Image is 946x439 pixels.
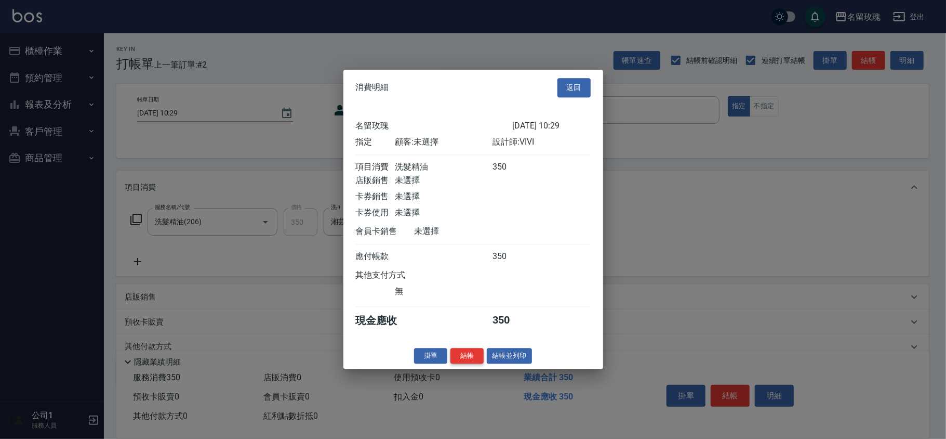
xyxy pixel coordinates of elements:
div: 未選擇 [395,208,492,218]
div: 未選擇 [395,175,492,186]
div: 名留玫瑰 [356,121,512,132]
div: 350 [492,251,531,262]
div: 350 [492,162,531,173]
button: 結帳 [450,348,484,364]
div: 卡券銷售 [356,191,395,202]
div: 顧客: 未選擇 [395,137,492,148]
div: 會員卡銷售 [356,226,415,237]
div: 項目消費 [356,162,395,173]
div: 其他支付方式 [356,270,434,281]
div: [DATE] 10:29 [512,121,591,132]
div: 店販銷售 [356,175,395,186]
span: 消費明細 [356,83,389,93]
div: 350 [492,314,531,328]
button: 結帳並列印 [487,348,532,364]
div: 洗髮精油 [395,162,492,173]
div: 未選擇 [395,191,492,202]
div: 指定 [356,137,395,148]
button: 返回 [557,78,591,97]
div: 無 [395,286,492,297]
div: 未選擇 [415,226,512,237]
button: 掛單 [414,348,447,364]
div: 設計師: VIVI [492,137,590,148]
div: 應付帳款 [356,251,395,262]
div: 現金應收 [356,314,415,328]
div: 卡券使用 [356,208,395,218]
